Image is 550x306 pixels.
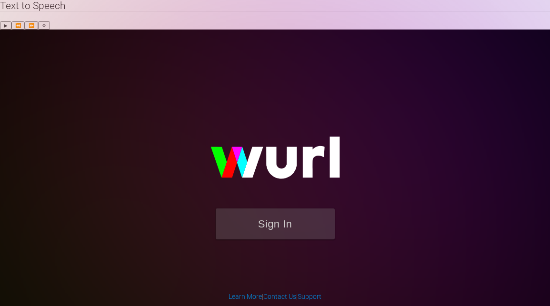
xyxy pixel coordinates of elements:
a: Learn More [229,293,262,300]
button: Previous [11,21,25,30]
div: | | [229,292,321,301]
button: Sign In [216,208,335,239]
a: Contact Us [263,293,296,300]
a: Support [298,293,321,300]
img: wurl-logo-on-black-223613ac3d8ba8fe6dc639794a292ebdb59501304c7dfd60c99c58986ef67473.svg [180,116,370,208]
